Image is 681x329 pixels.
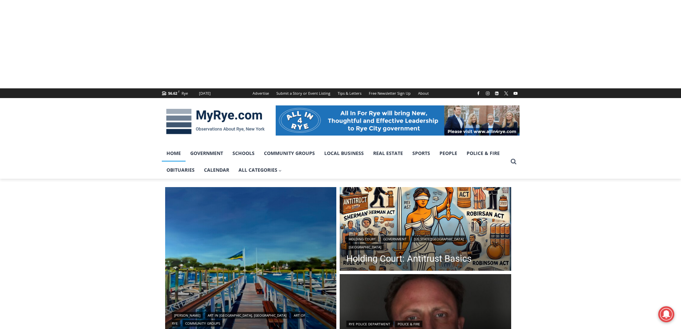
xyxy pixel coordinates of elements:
a: Read More Holding Court: Antitrust Basics [340,187,511,273]
div: | [346,319,504,327]
a: Facebook [474,89,482,97]
a: Government [186,145,228,162]
a: [PERSON_NAME] [172,312,203,319]
img: All in for Rye [276,105,520,136]
a: [US_STATE][GEOGRAPHIC_DATA] [412,236,466,242]
img: MyRye.com [162,104,269,139]
a: Submit a Story or Event Listing [273,88,334,98]
span: All Categories [239,166,282,174]
a: About [414,88,432,98]
a: Obituaries [162,162,199,178]
div: Rye [182,90,188,96]
a: X [502,89,510,97]
a: Instagram [484,89,492,97]
button: View Search Form [507,156,520,168]
nav: Secondary Navigation [249,88,432,98]
a: People [435,145,462,162]
a: Community Groups [259,145,320,162]
a: Advertise [249,88,273,98]
a: Free Newsletter Sign Up [365,88,414,98]
a: Rye Police Department [346,321,393,327]
a: Tips & Letters [334,88,365,98]
a: Schools [228,145,259,162]
a: Police & Fire [462,145,504,162]
a: Holding Court [346,236,378,242]
a: All Categories [234,162,287,178]
a: Police & Fire [395,321,422,327]
div: | | | [172,311,330,327]
div: [DATE] [199,90,211,96]
a: Home [162,145,186,162]
a: Local Business [320,145,368,162]
a: [GEOGRAPHIC_DATA] [346,244,384,250]
a: Holding Court: Antitrust Basics [346,254,504,264]
nav: Primary Navigation [162,145,507,179]
a: Sports [408,145,435,162]
a: Linkedin [493,89,501,97]
a: Calendar [199,162,234,178]
a: YouTube [512,89,520,97]
img: Holding Court Anti Trust Basics Illustration DALLE 2025-10-14 [340,187,511,273]
a: Art in [GEOGRAPHIC_DATA], [GEOGRAPHIC_DATA] [205,312,289,319]
a: Real Estate [368,145,408,162]
a: Community Groups [183,320,222,327]
span: 56.62 [168,91,177,96]
span: F [178,90,180,93]
a: Government [381,236,409,242]
div: | | | [346,234,504,250]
